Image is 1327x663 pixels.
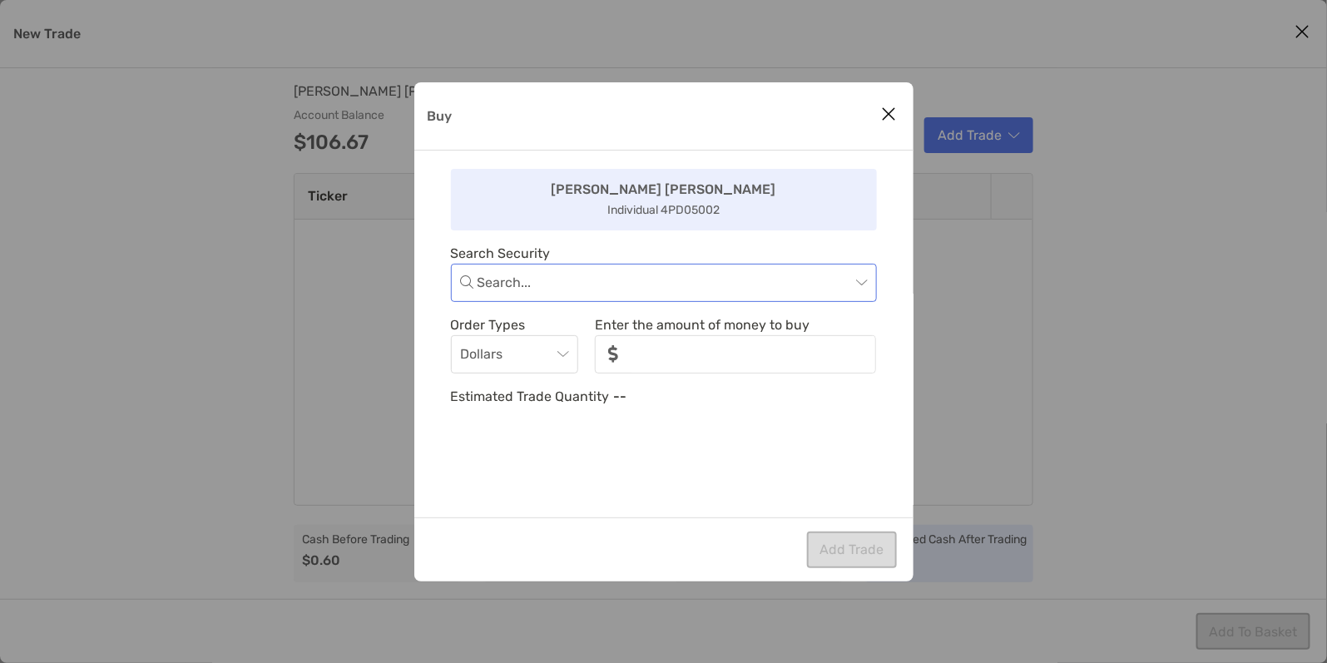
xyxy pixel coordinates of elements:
[595,314,876,335] p: Enter the amount of money to buy
[877,102,902,127] button: Close modal
[607,200,720,220] p: Individual 4PD05002
[451,314,579,335] p: Order Types
[414,82,914,581] div: Buy
[428,106,453,126] p: Buy
[461,336,569,373] span: Dollars
[614,386,627,407] p: --
[552,179,776,200] p: [PERSON_NAME] [PERSON_NAME]
[608,345,619,363] img: input icon
[451,243,877,264] p: Search Security
[451,386,610,407] p: Estimated Trade Quantity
